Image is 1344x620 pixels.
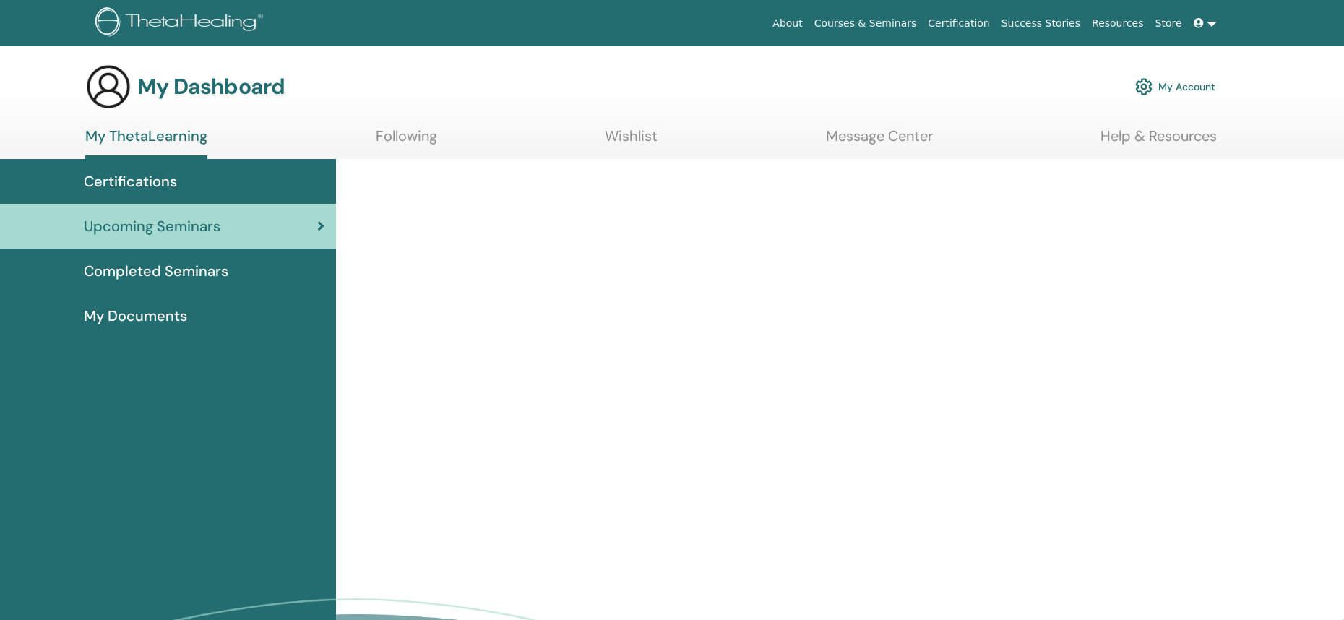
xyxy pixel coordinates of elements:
img: cog.svg [1135,74,1153,99]
a: Message Center [826,127,933,155]
h3: My Dashboard [137,74,285,100]
span: My Documents [84,305,187,327]
span: Upcoming Seminars [84,215,220,237]
a: Wishlist [605,127,658,155]
a: Certification [922,10,995,37]
a: My ThetaLearning [85,127,207,159]
a: Success Stories [996,10,1086,37]
a: About [767,10,808,37]
span: Certifications [84,171,177,192]
a: Courses & Seminars [809,10,923,37]
a: Resources [1086,10,1150,37]
span: Completed Seminars [84,260,228,282]
a: My Account [1135,71,1215,103]
a: Store [1150,10,1188,37]
img: logo.png [95,7,268,40]
a: Help & Resources [1100,127,1217,155]
a: Following [376,127,437,155]
img: generic-user-icon.jpg [85,64,132,110]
